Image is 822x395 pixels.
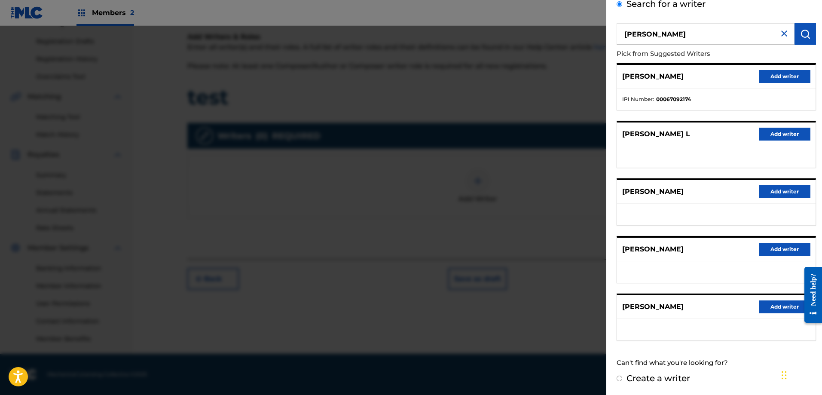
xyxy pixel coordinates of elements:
[779,354,822,395] iframe: Chat Widget
[130,9,134,17] span: 2
[76,8,87,18] img: Top Rightsholders
[800,29,810,39] img: Search Works
[798,260,822,330] iframe: Resource Center
[622,129,690,139] p: [PERSON_NAME] L
[759,185,810,198] button: Add writer
[622,95,654,103] span: IPI Number :
[759,243,810,256] button: Add writer
[759,300,810,313] button: Add writer
[92,8,134,18] span: Members
[759,128,810,141] button: Add writer
[617,354,816,372] div: Can't find what you're looking for?
[626,373,690,383] label: Create a writer
[617,45,767,63] p: Pick from Suggested Writers
[656,95,691,103] strong: 00067092174
[617,23,794,45] input: Search writer's name or IPI Number
[622,187,684,197] p: [PERSON_NAME]
[782,362,787,388] div: Drag
[779,28,789,39] img: close
[622,302,684,312] p: [PERSON_NAME]
[759,70,810,83] button: Add writer
[622,71,684,82] p: [PERSON_NAME]
[622,244,684,254] p: [PERSON_NAME]
[10,6,43,19] img: MLC Logo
